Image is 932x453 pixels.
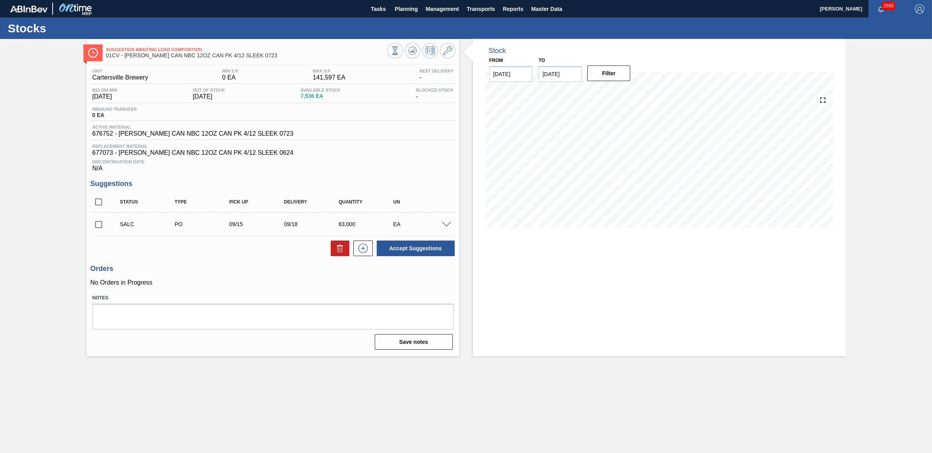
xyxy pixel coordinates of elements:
span: MIN S.P. [222,69,239,73]
span: 676752 - [PERSON_NAME] CAN NBC 12OZ CAN PK 4/12 SLEEK 0723 [92,130,294,137]
h1: Stocks [8,24,146,33]
span: 0 EA [222,74,239,81]
div: N/A [90,156,455,172]
span: [DATE] [193,93,225,100]
div: Suggestion Awaiting Load Composition [118,221,180,227]
span: Active Material [92,125,294,129]
div: Stock [489,47,506,55]
span: Master Data [531,4,562,14]
div: Status [118,199,180,205]
div: Purchase order [173,221,235,227]
h3: Suggestions [90,180,455,188]
button: Update Chart [405,43,420,58]
button: Stocks Overview [387,43,403,58]
span: 0 EA [92,112,137,118]
span: Tasks [370,4,387,14]
label: Notes [92,292,454,304]
div: New suggestion [349,241,373,256]
span: Inbound Transfer [92,107,137,111]
div: EA [391,221,453,227]
button: Accept Suggestions [377,241,455,256]
span: Next Delivery [420,69,454,73]
span: 2665 [882,2,895,10]
span: Available Stock [301,88,341,92]
label: to [539,58,545,63]
div: Delivery [282,199,344,205]
h3: Orders [90,265,455,273]
button: Notifications [868,4,893,14]
div: Pick up [227,199,289,205]
p: No Orders in Progress [90,279,455,286]
div: 63,000 [337,221,399,227]
span: Below Min [92,88,117,92]
div: Accept Suggestions [373,240,455,257]
input: mm/dd/yyyy [489,66,533,82]
img: Ícone [88,48,98,58]
img: TNhmsLtSVTkK8tSr43FrP2fwEKptu5GPRR3wAAAABJRU5ErkJggg== [10,5,48,12]
input: mm/dd/yyyy [539,66,582,82]
span: Blocked Stock [416,88,454,92]
span: 01CV - CARR CAN NBC 12OZ CAN PK 4/12 SLEEK 0723 [106,53,387,58]
span: Reports [503,4,523,14]
span: 141,597 EA [313,74,346,81]
span: [DATE] [92,93,117,100]
button: Filter [587,65,631,81]
div: Quantity [337,199,399,205]
span: Cartersville Brewery [92,74,148,81]
button: Go to Master Data / General [440,43,455,58]
div: - [418,69,455,81]
button: Schedule Inventory [422,43,438,58]
span: Suggestion Awaiting Load Composition [106,47,387,52]
div: UN [391,199,453,205]
span: 7,536 EA [301,93,341,99]
span: 677073 - [PERSON_NAME] CAN NBC 12OZ CAN PK 4/12 SLEEK 0624 [92,149,454,156]
span: Replacement Material [92,144,454,149]
img: Logout [915,4,924,14]
span: Unit [92,69,148,73]
span: Planning [395,4,418,14]
label: From [489,58,503,63]
div: - [414,88,455,100]
div: Delete Suggestions [327,241,349,256]
div: 09/15/2025 [227,221,289,227]
span: Management [425,4,459,14]
div: 09/18/2025 [282,221,344,227]
button: Save notes [375,334,453,350]
span: MAX S.P. [313,69,346,73]
span: Out Of Stock [193,88,225,92]
div: Type [173,199,235,205]
span: Transports [467,4,495,14]
span: Discontinuation Date [92,159,454,164]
